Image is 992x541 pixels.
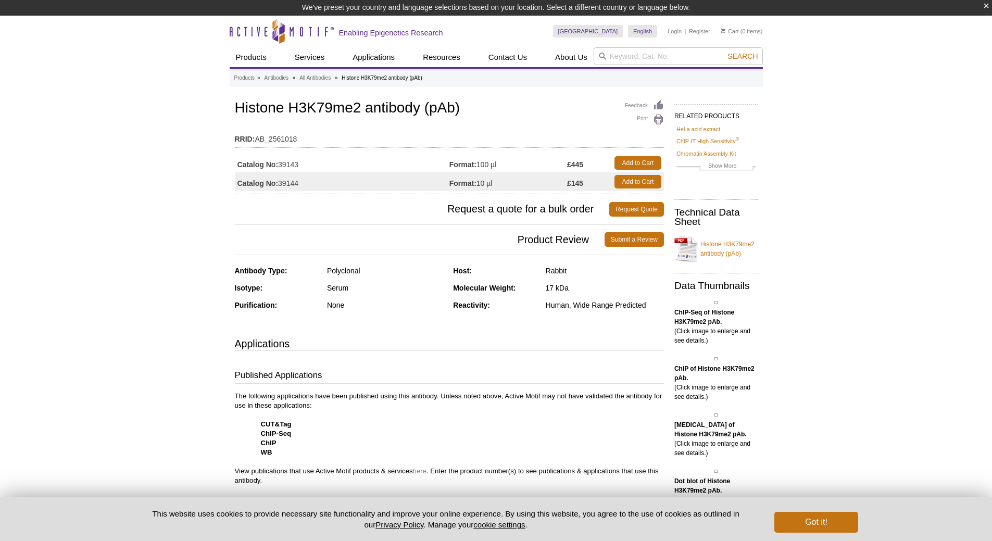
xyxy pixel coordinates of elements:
[235,267,287,275] strong: Antibody Type:
[327,266,445,275] div: Polyclonal
[288,47,331,67] a: Services
[235,154,449,172] td: 39143
[299,73,331,83] a: All Antibodies
[674,208,758,227] h2: Technical Data Sheet
[257,75,260,81] li: »
[453,267,472,275] strong: Host:
[625,100,664,111] a: Feedback
[676,149,736,158] a: Chromatin Assembly Kit
[235,369,664,384] h3: Published Applications
[235,284,263,292] strong: Isotype:
[567,160,583,169] strong: £445
[549,47,594,67] a: About Us
[235,301,278,309] strong: Purification:
[674,308,758,345] p: (Click image to enlarge and see details.)
[674,421,747,438] b: [MEDICAL_DATA] of Histone H3K79me2 pAb.
[685,25,686,37] li: |
[235,202,610,217] span: Request a quote for a bulk order
[674,365,755,382] b: ChIP of Histone H3K79me2 pAb.
[449,179,476,188] strong: Format:
[413,467,426,475] a: here
[261,430,292,437] strong: ChIP-Seq
[449,160,476,169] strong: Format:
[668,28,682,35] a: Login
[375,520,423,529] a: Privacy Policy
[609,202,664,217] a: Request Quote
[546,283,664,293] div: 17 kDa
[721,25,763,37] li: (0 items)
[235,134,255,144] strong: RRID:
[342,75,422,81] li: Histone H3K79me2 antibody (pAb)
[327,283,445,293] div: Serum
[674,476,758,514] p: (Click image to enlarge and see details.)
[235,232,605,247] span: Product Review
[674,233,758,265] a: Histone H3K79me2 antibody (pAb)
[237,160,279,169] strong: Catalog No:
[546,300,664,310] div: Human, Wide Range Predicted
[689,28,710,35] a: Register
[293,75,296,81] li: »
[674,281,758,291] h2: Data Thumbnails
[134,508,758,530] p: This website uses cookies to provide necessary site functionality and improve your online experie...
[553,25,623,37] a: [GEOGRAPHIC_DATA]
[721,28,725,33] img: Your Cart
[339,28,443,37] h2: Enabling Epigenetics Research
[774,512,858,533] button: Got it!
[674,309,734,325] b: ChIP-Seq of Histone H3K79me2 pAb.
[235,172,449,191] td: 39144
[676,161,756,173] a: Show More
[473,520,525,529] button: cookie settings
[614,156,661,170] a: Add to Cart
[628,25,657,37] a: English
[261,439,277,447] strong: ChIP
[727,52,758,60] span: Search
[567,179,583,188] strong: £145
[674,364,758,401] p: (Click image to enlarge and see details.)
[676,124,720,134] a: HeLa acid extract
[714,357,718,360] img: Histone H3K79me2 antibody (pAb) tested by ChIP.
[676,136,739,146] a: ChIP-IT High Sensitivity®
[237,179,279,188] strong: Catalog No:
[594,47,763,65] input: Keyword, Cat. No.
[674,477,730,494] b: Dot blot of Histone H3K79me2 pAb.
[346,47,401,67] a: Applications
[614,175,661,188] a: Add to Cart
[736,137,739,142] sup: ®
[724,52,761,61] button: Search
[449,154,567,172] td: 100 µl
[714,301,718,304] img: Histone H3K79me2 antibody (pAb) tested by ChIP-Seq.
[453,284,516,292] strong: Molecular Weight:
[449,172,567,191] td: 10 µl
[674,104,758,123] h2: RELATED PRODUCTS
[482,47,533,67] a: Contact Us
[230,47,273,67] a: Products
[721,28,739,35] a: Cart
[625,114,664,125] a: Print
[605,232,664,247] a: Submit a Review
[235,100,664,118] h1: Histone H3K79me2 antibody (pAb)
[235,495,664,510] h3: Immunogen
[674,420,758,458] p: (Click image to enlarge and see details.)
[235,336,664,351] h3: Applications
[327,300,445,310] div: None
[261,420,292,428] strong: CUT&Tag
[264,73,288,83] a: Antibodies
[417,47,467,67] a: Resources
[234,73,255,83] a: Products
[714,413,718,417] img: Histone H3K79me2 antibody (pAb) tested by Western blot.
[335,75,338,81] li: »
[714,470,718,473] img: Histone H3K79me2 antibody (pAb) tested by dot blot analysis.
[453,301,490,309] strong: Reactivity:
[261,448,272,456] strong: WB
[235,392,664,485] p: The following applications have been published using this antibody. Unless noted above, Active Mo...
[546,266,664,275] div: Rabbit
[235,128,664,145] td: AB_2561018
